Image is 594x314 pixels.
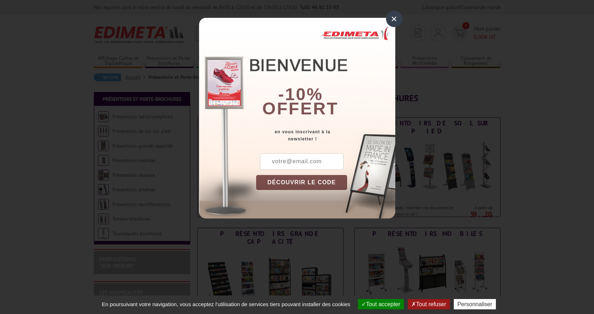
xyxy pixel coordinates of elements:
[278,85,323,104] b: -10%
[454,299,496,309] button: Personnaliser (fenêtre modale)
[262,99,339,118] font: offert
[358,299,404,309] button: Tout accepter
[98,301,354,307] span: En poursuivant votre navigation, vous acceptez l'utilisation de services tiers pouvant installer ...
[386,11,402,27] div: ×
[260,153,344,170] input: votre@email.com
[408,299,450,309] button: Tout refuser
[256,175,347,190] button: DÉCOUVRIR LE CODE
[256,128,395,143] div: en vous inscrivant à la newsletter !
